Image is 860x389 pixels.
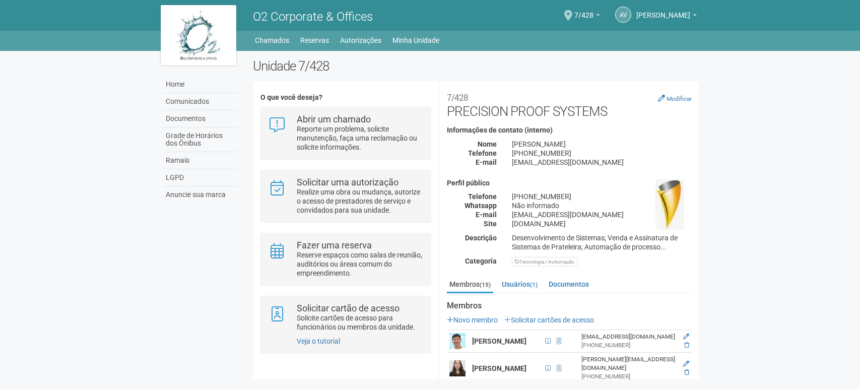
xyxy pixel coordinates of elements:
[163,93,238,110] a: Comunicados
[163,110,238,127] a: Documentos
[468,192,497,201] strong: Telefone
[683,360,689,367] a: Editar membro
[574,13,600,21] a: 7/428
[504,233,699,251] div: Desenvolvimento de Sistemas; Venda e Assinatura de Sistemas de Prateleira; Automação de processo...
[300,33,329,47] a: Reservas
[655,179,684,230] img: business.png
[297,114,371,124] strong: Abrir um chamado
[581,372,675,381] div: [PHONE_NUMBER]
[297,240,372,250] strong: Fazer uma reserva
[472,337,526,345] strong: [PERSON_NAME]
[447,179,692,187] h4: Perfil público
[297,124,423,152] p: Reporte um problema, solicite manutenção, faça uma reclamação ou solicite informações.
[574,2,593,19] span: 7/428
[504,219,699,228] div: [DOMAIN_NAME]
[658,94,692,102] a: Modificar
[530,281,538,288] small: (1)
[546,277,591,292] a: Documentos
[163,186,238,203] a: Anuncie sua marca
[480,281,491,288] small: (15)
[297,187,423,215] p: Realize uma obra ou mudança, autorize o acesso de prestadores de serviço e convidados para sua un...
[476,158,497,166] strong: E-mail
[447,89,692,119] h2: PRECISION PROOF SYSTEMS
[465,234,497,242] strong: Descrição
[340,33,381,47] a: Autorizações
[163,76,238,93] a: Home
[163,152,238,169] a: Ramais
[581,355,675,372] div: [PERSON_NAME][EMAIL_ADDRESS][DOMAIN_NAME]
[253,10,373,24] span: O2 Corporate & Offices
[447,316,498,324] a: Novo membro
[297,303,400,313] strong: Solicitar cartão de acesso
[447,126,692,134] h4: Informações de contato (interno)
[392,33,439,47] a: Minha Unidade
[499,277,540,292] a: Usuários(1)
[504,140,699,149] div: [PERSON_NAME]
[161,5,236,66] img: logo.jpg
[472,364,526,372] strong: [PERSON_NAME]
[478,140,497,148] strong: Nome
[269,304,423,332] a: Solicitar cartão de acesso Solicite cartões de acesso para funcionários ou membros da unidade.
[163,127,238,152] a: Grade de Horários dos Ônibus
[684,342,689,349] a: Excluir membro
[484,220,497,228] strong: Site
[581,341,675,350] div: [PHONE_NUMBER]
[667,95,692,102] small: Modificar
[504,149,699,158] div: [PHONE_NUMBER]
[447,301,692,310] strong: Membros
[636,2,690,19] span: Alexandre Victoriano Gomes
[468,149,497,157] strong: Telefone
[297,337,340,345] a: Veja o tutorial
[636,13,697,21] a: [PERSON_NAME]
[683,333,689,340] a: Editar membro
[684,369,689,376] a: Excluir membro
[465,257,497,265] strong: Categoria
[504,158,699,167] div: [EMAIL_ADDRESS][DOMAIN_NAME]
[615,7,631,23] a: AV
[269,241,423,278] a: Fazer uma reserva Reserve espaços como salas de reunião, auditórios ou áreas comum do empreendime...
[253,58,700,74] h2: Unidade 7/428
[476,211,497,219] strong: E-mail
[269,178,423,215] a: Solicitar uma autorização Realize uma obra ou mudança, autorize o acesso de prestadores de serviç...
[297,313,423,332] p: Solicite cartões de acesso para funcionários ou membros da unidade.
[297,177,399,187] strong: Solicitar uma autorização
[269,115,423,152] a: Abrir um chamado Reporte um problema, solicite manutenção, faça uma reclamação ou solicite inform...
[512,257,577,267] div: Tecnologia / Automação
[447,93,468,103] small: 7/428
[504,192,699,201] div: [PHONE_NUMBER]
[260,94,431,101] h4: O que você deseja?
[297,250,423,278] p: Reserve espaços como salas de reunião, auditórios ou áreas comum do empreendimento.
[504,210,699,219] div: [EMAIL_ADDRESS][DOMAIN_NAME]
[255,33,289,47] a: Chamados
[581,333,675,341] div: [EMAIL_ADDRESS][DOMAIN_NAME]
[504,201,699,210] div: Não informado
[465,202,497,210] strong: Whatsapp
[449,333,466,349] img: user.png
[447,277,493,293] a: Membros(15)
[504,316,594,324] a: Solicitar cartões de acesso
[163,169,238,186] a: LGPD
[449,360,466,376] img: user.png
